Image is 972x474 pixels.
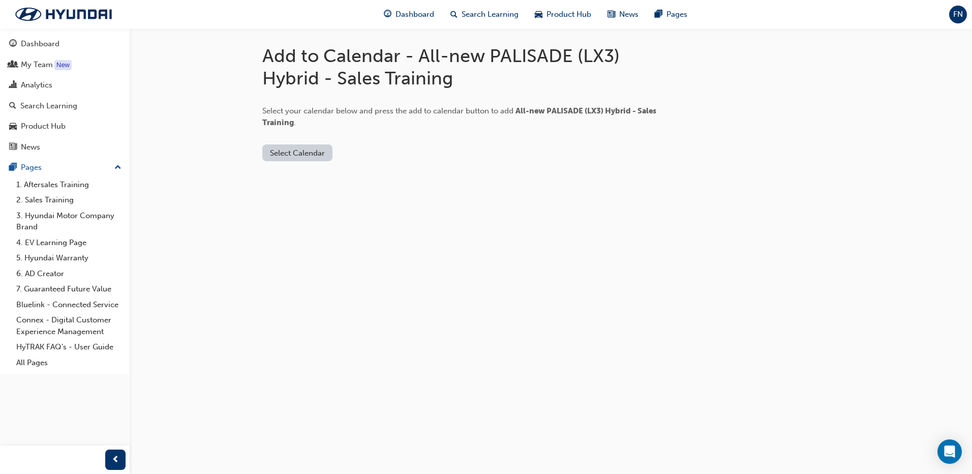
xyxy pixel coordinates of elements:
span: pages-icon [655,8,662,21]
button: Pages [4,158,126,177]
span: chart-icon [9,81,17,90]
span: Pages [666,9,687,20]
a: pages-iconPages [647,4,695,25]
span: guage-icon [384,8,391,21]
a: Bluelink - Connected Service [12,297,126,313]
span: pages-icon [9,163,17,172]
a: Search Learning [4,97,126,115]
span: Dashboard [396,9,434,20]
span: Product Hub [546,9,591,20]
a: 5. Hyundai Warranty [12,250,126,266]
div: Dashboard [21,38,59,50]
div: My Team [21,59,53,71]
span: news-icon [607,8,615,21]
a: HyTRAK FAQ's - User Guide [12,339,126,355]
a: All Pages [12,355,126,371]
span: News [619,9,639,20]
a: search-iconSearch Learning [442,4,527,25]
span: search-icon [450,8,458,21]
span: prev-icon [112,454,119,466]
button: Select Calendar [262,144,332,161]
a: Analytics [4,76,126,95]
a: guage-iconDashboard [376,4,442,25]
a: Connex - Digital Customer Experience Management [12,312,126,339]
a: My Team [4,55,126,74]
a: 4. EV Learning Page [12,235,126,251]
div: Open Intercom Messenger [937,439,962,464]
button: FN [949,6,967,23]
a: Dashboard [4,35,126,53]
a: 2. Sales Training [12,192,126,208]
span: guage-icon [9,40,17,49]
a: 7. Guaranteed Future Value [12,281,126,297]
div: Product Hub [21,121,66,132]
div: Analytics [21,79,52,91]
span: car-icon [535,8,542,21]
span: news-icon [9,143,17,152]
button: DashboardMy TeamAnalyticsSearch LearningProduct HubNews [4,33,126,158]
span: All-new PALISADE (LX3) Hybrid - Sales Training [262,106,656,127]
a: 3. Hyundai Motor Company Brand [12,208,126,235]
span: FN [953,9,963,20]
span: Select your calendar below and press the add to calendar button to add . [262,106,656,127]
a: News [4,138,126,157]
span: Search Learning [462,9,519,20]
div: Search Learning [20,100,77,112]
img: Trak [5,4,122,25]
span: search-icon [9,102,16,111]
a: 6. AD Creator [12,266,126,282]
div: News [21,141,40,153]
a: car-iconProduct Hub [527,4,599,25]
span: people-icon [9,61,17,70]
a: 1. Aftersales Training [12,177,126,193]
a: Product Hub [4,117,126,136]
div: Pages [21,162,42,173]
h1: Add to Calendar - All-new PALISADE (LX3) Hybrid - Sales Training [262,45,669,89]
span: car-icon [9,122,17,131]
span: up-icon [114,161,121,174]
a: news-iconNews [599,4,647,25]
div: Tooltip anchor [54,60,72,70]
